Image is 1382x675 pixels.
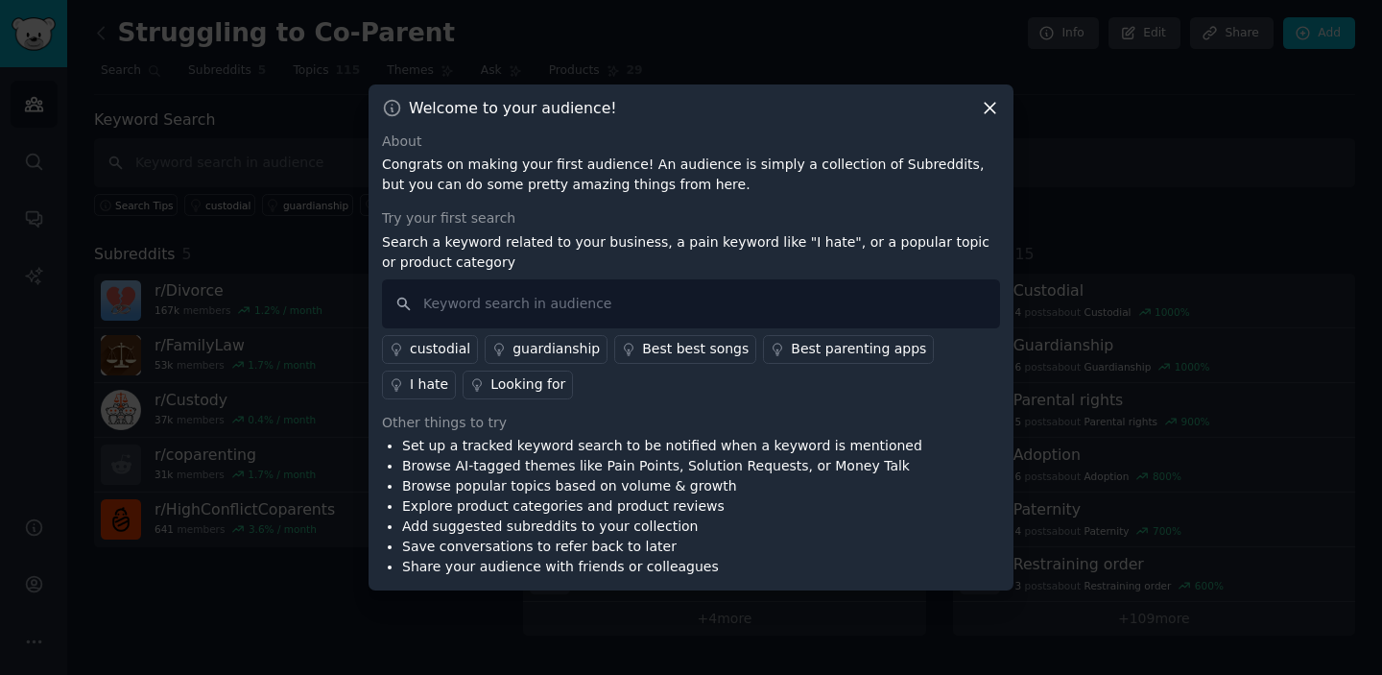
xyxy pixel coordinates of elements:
[409,98,617,118] h3: Welcome to your audience!
[402,456,922,476] li: Browse AI-tagged themes like Pain Points, Solution Requests, or Money Talk
[512,339,600,359] div: guardianship
[402,537,922,557] li: Save conversations to refer back to later
[402,517,922,537] li: Add suggested subreddits to your collection
[410,374,448,395] div: I hate
[382,371,456,399] a: I hate
[763,335,934,364] a: Best parenting apps
[382,413,1000,433] div: Other things to try
[382,132,1000,152] div: About
[490,374,565,395] div: Looking for
[382,232,1000,273] p: Search a keyword related to your business, a pain keyword like "I hate", or a popular topic or pr...
[410,339,470,359] div: custodial
[463,371,573,399] a: Looking for
[791,339,926,359] div: Best parenting apps
[382,155,1000,195] p: Congrats on making your first audience! An audience is simply a collection of Subreddits, but you...
[382,335,478,364] a: custodial
[402,496,922,517] li: Explore product categories and product reviews
[642,339,749,359] div: Best best songs
[614,335,756,364] a: Best best songs
[402,436,922,456] li: Set up a tracked keyword search to be notified when a keyword is mentioned
[485,335,608,364] a: guardianship
[402,557,922,577] li: Share your audience with friends or colleagues
[382,279,1000,328] input: Keyword search in audience
[402,476,922,496] li: Browse popular topics based on volume & growth
[382,208,1000,229] div: Try your first search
